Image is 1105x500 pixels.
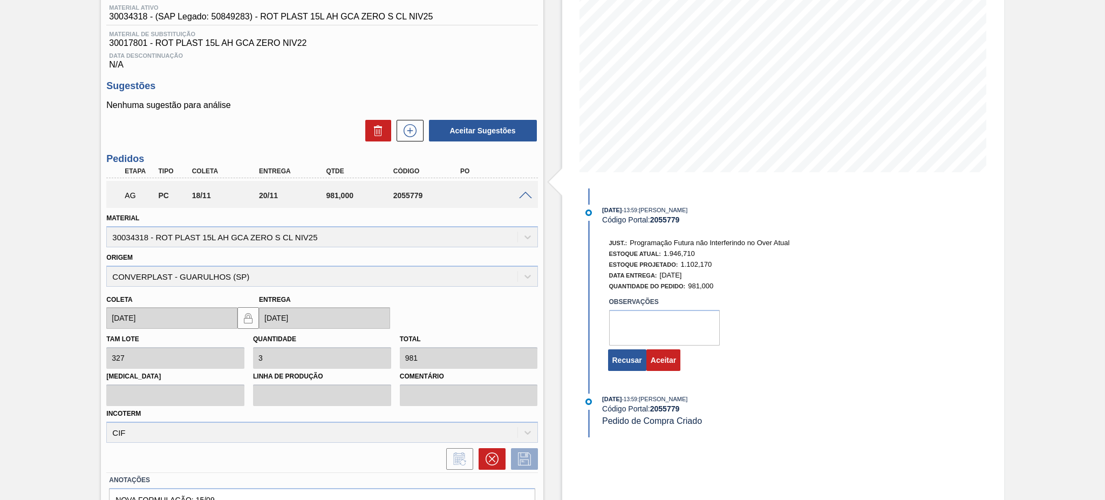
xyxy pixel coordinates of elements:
[622,207,637,213] span: - 13:59
[680,260,712,268] span: 1.102,170
[323,167,399,175] div: Qtde
[609,240,627,246] span: Just.:
[602,207,622,213] span: [DATE]
[609,283,686,289] span: Quantidade do Pedido:
[650,215,680,224] strong: 2055779
[106,335,139,343] label: Tam lote
[106,153,537,165] h3: Pedidos
[256,191,332,200] div: 20/11/2025
[458,167,533,175] div: PO
[391,167,466,175] div: Código
[106,307,237,329] input: dd/mm/yyyy
[259,296,291,303] label: Entrega
[637,396,688,402] span: : [PERSON_NAME]
[473,448,506,470] div: Cancelar pedido
[602,215,858,224] div: Código Portal:
[688,282,713,290] span: 981,000
[259,307,390,329] input: dd/mm/yyyy
[391,191,466,200] div: 2055779
[664,249,695,258] span: 1.946,710
[602,416,702,425] span: Pedido de Compra Criado
[637,207,688,213] span: : [PERSON_NAME]
[360,120,391,141] div: Excluir Sugestões
[585,398,592,405] img: atual
[109,12,433,22] span: 30034318 - (SAP Legado: 50849283) - ROT PLAST 15L AH GCA ZERO S CL NIV25
[323,191,399,200] div: 981,000
[109,472,535,488] label: Anotações
[106,369,244,384] label: [MEDICAL_DATA]
[237,307,259,329] button: locked
[106,100,537,110] p: Nenhuma sugestão para análise
[109,4,433,11] span: Material ativo
[125,191,154,200] p: AG
[109,38,535,48] span: 30017801 - ROT PLAST 15L AH GCA ZERO NIV22
[650,404,680,413] strong: 2055779
[609,294,720,310] label: Observações
[391,120,424,141] div: Nova sugestão
[441,448,473,470] div: Informar alteração no pedido
[602,396,622,402] span: [DATE]
[256,167,332,175] div: Entrega
[155,191,190,200] div: Pedido de Compra
[585,210,592,216] img: atual
[253,369,391,384] label: Linha de Produção
[106,80,537,92] h3: Sugestões
[400,335,421,343] label: Total
[189,191,265,200] div: 18/11/2025
[106,410,141,417] label: Incoterm
[609,251,661,257] span: Estoque Atual:
[609,261,678,268] span: Estoque Projetado:
[106,48,537,70] div: N/A
[109,31,535,37] span: Material de Substituição
[189,167,265,175] div: Coleta
[660,271,682,279] span: [DATE]
[602,404,858,413] div: Código Portal:
[122,167,157,175] div: Etapa
[630,239,789,247] span: Programação Futura não Interferindo no Over Atual
[608,349,646,371] button: Recusar
[429,120,537,141] button: Aceitar Sugestões
[609,272,657,279] span: Data Entrega:
[506,448,538,470] div: Salvar Pedido
[400,369,538,384] label: Comentário
[106,254,133,261] label: Origem
[106,214,139,222] label: Material
[646,349,680,371] button: Aceitar
[253,335,296,343] label: Quantidade
[106,296,132,303] label: Coleta
[242,312,255,325] img: locked
[622,396,637,402] span: - 13:59
[109,52,535,59] span: Data Descontinuação
[155,167,190,175] div: Tipo
[122,184,157,207] div: Aguardando Aprovação do Gestor
[424,119,538,143] div: Aceitar Sugestões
